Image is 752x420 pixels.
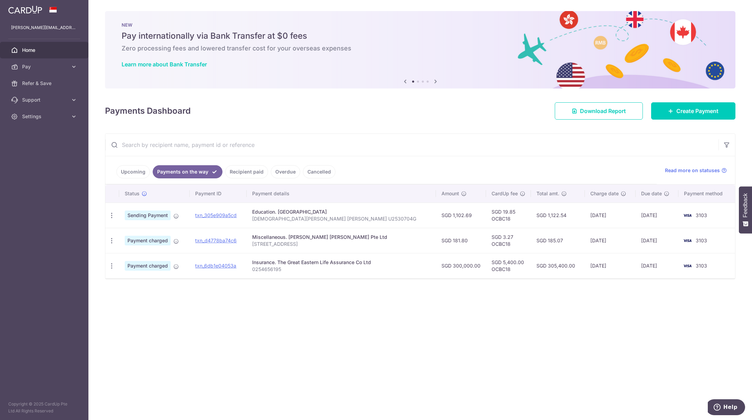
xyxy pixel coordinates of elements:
[531,253,585,278] td: SGD 305,400.00
[536,190,559,197] span: Total amt.
[252,241,430,248] p: [STREET_ADDRESS]
[585,228,636,253] td: [DATE]
[153,165,222,178] a: Payments on the way
[585,253,636,278] td: [DATE]
[441,190,459,197] span: Amount
[590,190,619,197] span: Charge date
[680,211,694,220] img: Bank Card
[708,399,745,417] iframe: Opens a widget where you can find more information
[436,228,486,253] td: SGD 181.80
[678,185,735,203] th: Payment method
[636,228,678,253] td: [DATE]
[195,212,237,218] a: txn_305e909a5cd
[105,134,718,156] input: Search by recipient name, payment id or reference
[195,237,237,243] a: txn_d4778ba74c6
[303,165,335,178] a: Cancelled
[531,228,585,253] td: SGD 185.07
[555,102,643,120] a: Download Report
[105,11,735,88] img: Bank transfer banner
[696,212,707,218] span: 3103
[122,30,719,41] h5: Pay internationally via Bank Transfer at $0 fees
[125,261,171,271] span: Payment charged
[116,165,150,178] a: Upcoming
[8,6,42,14] img: CardUp
[105,105,191,117] h4: Payments Dashboard
[676,107,718,115] span: Create Payment
[252,215,430,222] p: [DEMOGRAPHIC_DATA][PERSON_NAME] [PERSON_NAME] U2530704G
[252,234,430,241] div: Miscellaneous. [PERSON_NAME] [PERSON_NAME] Pte Ltd
[22,63,68,70] span: Pay
[271,165,300,178] a: Overdue
[636,203,678,228] td: [DATE]
[125,211,171,220] span: Sending Payment
[195,263,236,269] a: txn_6db1e04053a
[22,113,68,120] span: Settings
[22,96,68,103] span: Support
[486,253,531,278] td: SGD 5,400.00 OCBC18
[651,102,735,120] a: Create Payment
[636,253,678,278] td: [DATE]
[665,167,720,174] span: Read more on statuses
[252,259,430,266] div: Insurance. The Great Eastern Life Assurance Co Ltd
[492,190,518,197] span: CardUp fee
[680,236,694,245] img: Bank Card
[125,236,171,245] span: Payment charged
[125,190,140,197] span: Status
[739,186,752,233] button: Feedback - Show survey
[531,203,585,228] td: SGD 1,122.54
[680,262,694,270] img: Bank Card
[122,22,719,28] p: NEW
[190,185,246,203] th: Payment ID
[22,80,68,87] span: Refer & Save
[122,44,719,53] h6: Zero processing fees and lowered transfer cost for your overseas expenses
[742,193,749,217] span: Feedback
[580,107,626,115] span: Download Report
[122,61,207,68] a: Learn more about Bank Transfer
[696,237,707,243] span: 3103
[11,24,77,31] p: [PERSON_NAME][EMAIL_ADDRESS][DOMAIN_NAME]
[486,228,531,253] td: SGD 3.27 OCBC18
[252,208,430,215] div: Education. [GEOGRAPHIC_DATA]
[22,47,68,54] span: Home
[436,203,486,228] td: SGD 1,102.69
[486,203,531,228] td: SGD 19.85 OCBC18
[696,263,707,269] span: 3103
[641,190,662,197] span: Due date
[225,165,268,178] a: Recipient paid
[665,167,727,174] a: Read more on statuses
[436,253,486,278] td: SGD 300,000.00
[247,185,436,203] th: Payment details
[252,266,430,273] p: 0254656195
[585,203,636,228] td: [DATE]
